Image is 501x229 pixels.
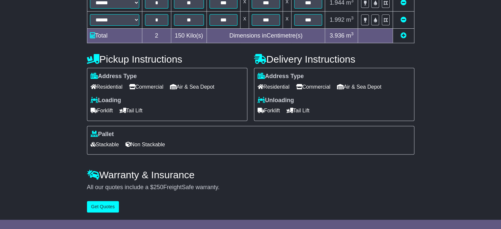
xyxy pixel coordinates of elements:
[346,16,354,23] span: m
[258,82,290,92] span: Residential
[171,29,207,43] td: Kilo(s)
[87,54,247,65] h4: Pickup Instructions
[91,97,121,104] label: Loading
[91,73,137,80] label: Address Type
[296,82,330,92] span: Commercial
[87,29,142,43] td: Total
[337,82,381,92] span: Air & Sea Depot
[142,29,171,43] td: 2
[287,105,310,116] span: Tail Lift
[91,82,123,92] span: Residential
[258,105,280,116] span: Forklift
[129,82,163,92] span: Commercial
[258,73,304,80] label: Address Type
[125,139,165,150] span: Non Stackable
[91,105,113,116] span: Forklift
[283,12,291,29] td: x
[87,169,414,180] h4: Warranty & Insurance
[240,12,249,29] td: x
[87,201,119,213] button: Get Quotes
[351,31,354,36] sup: 3
[87,184,414,191] div: All our quotes include a $ FreightSafe warranty.
[91,131,114,138] label: Pallet
[153,184,163,190] span: 250
[170,82,214,92] span: Air & Sea Depot
[254,54,414,65] h4: Delivery Instructions
[330,16,345,23] span: 1.992
[330,32,345,39] span: 3.936
[351,15,354,20] sup: 3
[258,97,294,104] label: Unloading
[175,32,184,39] span: 150
[401,16,406,23] a: Remove this item
[120,105,143,116] span: Tail Lift
[346,32,354,39] span: m
[207,29,325,43] td: Dimensions in Centimetre(s)
[91,139,119,150] span: Stackable
[401,32,406,39] a: Add new item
